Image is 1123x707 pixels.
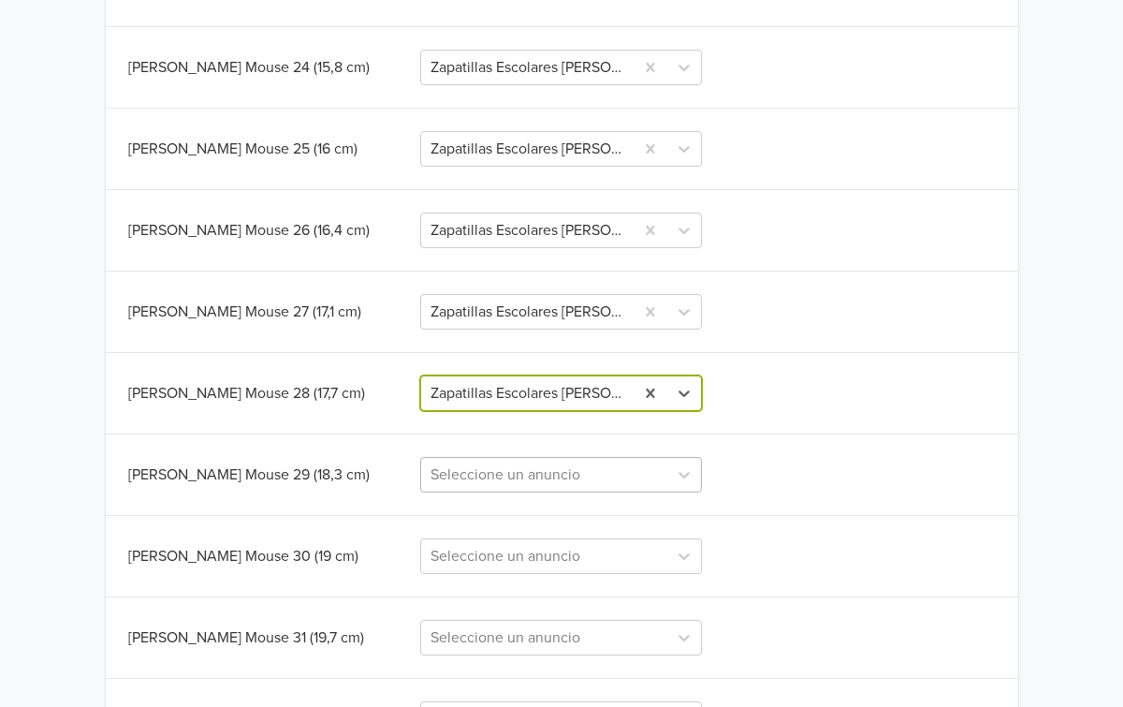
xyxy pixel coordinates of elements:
[128,382,417,405] div: [PERSON_NAME] Mouse 28 (17,7 cm)
[128,545,417,567] div: [PERSON_NAME] Mouse 30 (19 cm)
[128,626,417,649] div: [PERSON_NAME] Mouse 31 (19,7 cm)
[128,301,417,323] div: [PERSON_NAME] Mouse 27 (17,1 cm)
[128,56,417,79] div: [PERSON_NAME] Mouse 24 (15,8 cm)
[128,138,417,160] div: [PERSON_NAME] Mouse 25 (16 cm)
[128,464,417,486] div: [PERSON_NAME] Mouse 29 (18,3 cm)
[128,219,417,242] div: [PERSON_NAME] Mouse 26 (16,4 cm)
